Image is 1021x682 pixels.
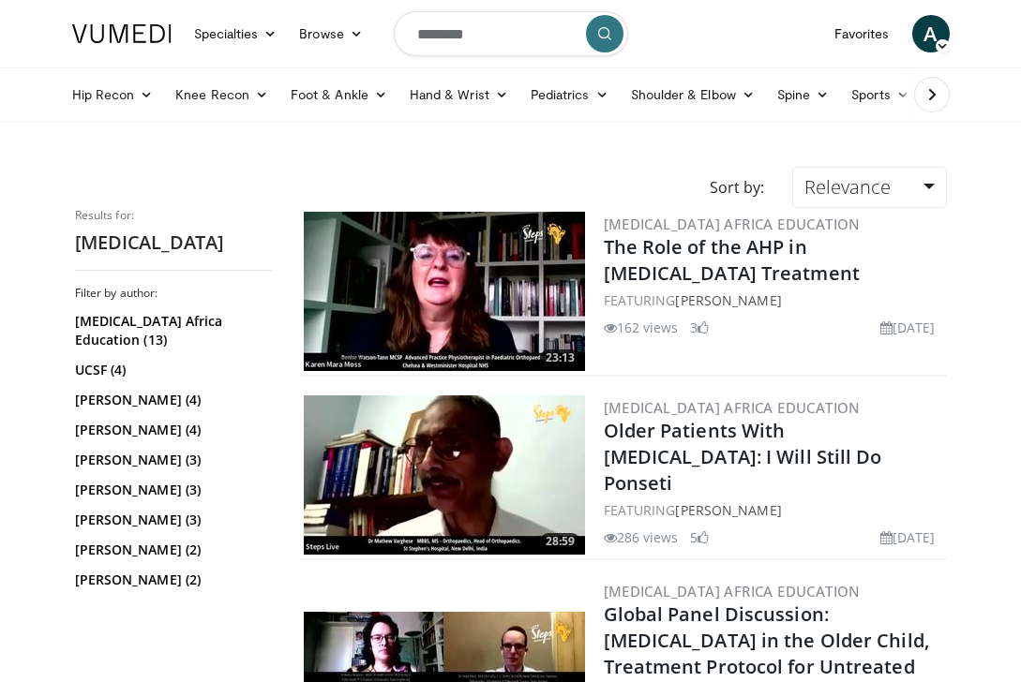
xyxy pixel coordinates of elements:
[279,76,398,113] a: Foot & Ankle
[604,418,882,496] a: Older Patients With [MEDICAL_DATA]: I Will Still Do Ponseti
[75,361,267,379] a: UCSF (4)
[519,76,620,113] a: Pediatrics
[912,15,950,52] a: A
[75,451,267,469] a: [PERSON_NAME] (3)
[604,500,943,520] div: FEATURING
[675,501,781,519] a: [PERSON_NAME]
[604,234,860,286] a: The Role of the AHP in [MEDICAL_DATA] Treatment
[880,527,936,547] li: [DATE]
[840,76,921,113] a: Sports
[304,395,585,555] a: 28:59
[61,76,165,113] a: Hip Recon
[880,318,936,337] li: [DATE]
[604,398,861,417] a: [MEDICAL_DATA] Africa Education
[75,511,267,529] a: [PERSON_NAME] (3)
[604,582,861,600] a: [MEDICAL_DATA] Africa Education
[792,167,946,208] a: Relevance
[540,533,580,550] span: 28:59
[183,15,289,52] a: Specialties
[164,76,279,113] a: Knee Recon
[75,391,267,409] a: [PERSON_NAME] (4)
[696,167,778,208] div: Sort by:
[604,318,679,337] li: 162 views
[72,24,172,43] img: VuMedi Logo
[304,212,585,371] a: 23:13
[690,318,709,337] li: 3
[75,571,267,589] a: [PERSON_NAME] (2)
[804,174,891,200] span: Relevance
[304,212,585,371] img: 1297d4ed-e978-4420-a90d-0a4b8ebc2cf6.300x170_q85_crop-smart_upscale.jpg
[690,527,709,547] li: 5
[540,349,580,366] span: 23:13
[75,286,272,301] h3: Filter by author:
[620,76,766,113] a: Shoulder & Elbow
[75,312,267,349] a: [MEDICAL_DATA] Africa Education (13)
[288,15,374,52] a: Browse
[394,11,628,56] input: Search topics, interventions
[304,395,585,555] img: 3f548259-dd9b-4e76-9979-73f2e17813ce.300x170_q85_crop-smart_upscale.jpg
[604,215,861,233] a: [MEDICAL_DATA] Africa Education
[823,15,901,52] a: Favorites
[75,208,272,223] p: Results for:
[75,421,267,439] a: [PERSON_NAME] (4)
[398,76,519,113] a: Hand & Wrist
[675,291,781,309] a: [PERSON_NAME]
[604,527,679,547] li: 286 views
[75,230,272,255] h2: [MEDICAL_DATA]
[75,481,267,499] a: [PERSON_NAME] (3)
[604,290,943,310] div: FEATURING
[75,541,267,559] a: [PERSON_NAME] (2)
[766,76,840,113] a: Spine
